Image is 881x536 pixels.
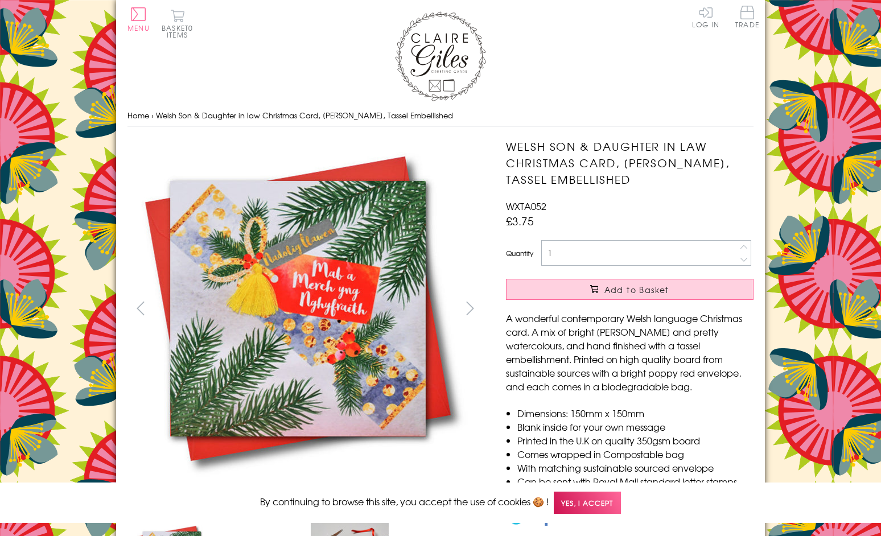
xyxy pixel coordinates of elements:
[517,434,754,447] li: Printed in the U.K on quality 350gsm board
[604,284,669,295] span: Add to Basket
[735,6,759,28] span: Trade
[554,492,621,514] span: Yes, I accept
[162,9,193,38] button: Basket0 items
[517,461,754,475] li: With matching sustainable sourced envelope
[517,447,754,461] li: Comes wrapped in Compostable bag
[517,406,754,420] li: Dimensions: 150mm x 150mm
[517,475,754,488] li: Can be sent with Royal Mail standard letter stamps
[506,138,754,187] h1: Welsh Son & Daughter in law Christmas Card, [PERSON_NAME], Tassel Embellished
[483,138,825,480] img: Welsh Son & Daughter in law Christmas Card, Nadolig Llawen, Tassel Embellished
[692,6,719,28] a: Log In
[167,23,193,40] span: 0 items
[127,104,754,127] nav: breadcrumbs
[127,23,150,33] span: Menu
[517,420,754,434] li: Blank inside for your own message
[735,6,759,30] a: Trade
[458,295,483,321] button: next
[506,199,546,213] span: WXTA052
[395,11,486,101] img: Claire Giles Greetings Cards
[506,248,533,258] label: Quantity
[506,213,534,229] span: £3.75
[127,295,153,321] button: prev
[127,7,150,31] button: Menu
[127,110,149,121] a: Home
[156,110,453,121] span: Welsh Son & Daughter in law Christmas Card, [PERSON_NAME], Tassel Embellished
[506,311,754,393] p: A wonderful contemporary Welsh language Christmas card. A mix of bright [PERSON_NAME] and pretty ...
[151,110,154,121] span: ›
[506,279,754,300] button: Add to Basket
[127,138,469,479] img: Welsh Son & Daughter in law Christmas Card, Nadolig Llawen, Tassel Embellished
